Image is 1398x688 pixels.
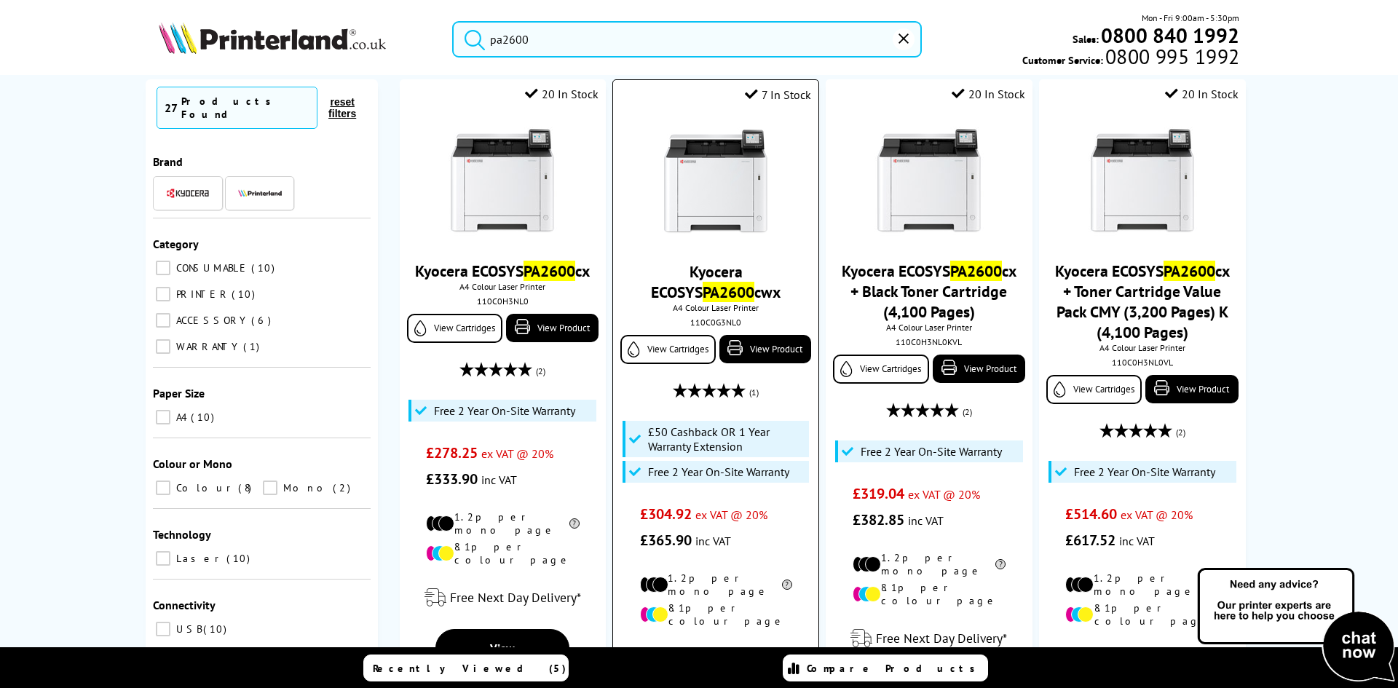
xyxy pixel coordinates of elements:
mark: PA2600 [524,261,575,281]
span: Recently Viewed (5) [373,662,566,675]
img: kyocera-pa2600cx-front-main-small.jpg [874,127,984,236]
span: Paper Size [153,386,205,400]
span: Colour [173,481,237,494]
a: Printerland Logo [159,22,434,57]
span: ex VAT @ 20% [481,446,553,461]
span: 1 [243,340,263,353]
span: inc VAT [481,472,517,487]
input: PRINTER 10 [156,287,170,301]
span: 10 [203,622,230,636]
input: WARRANTY 1 [156,339,170,354]
span: Technology [153,527,211,542]
img: Printerland Logo [159,22,386,54]
span: inc VAT [1119,534,1155,548]
div: 20 In Stock [525,87,599,101]
span: USB [173,622,202,636]
a: Compare Products [783,655,988,681]
span: Free 2 Year On-Site Warranty [648,464,789,479]
span: 10 [191,411,218,424]
span: £319.04 [853,484,904,503]
span: Connectivity [153,598,216,612]
li: 8.1p per colour page [1065,601,1219,628]
span: Customer Service: [1022,50,1239,67]
a: View Product [719,335,811,363]
input: CONSUMABLE 10 [156,261,170,275]
span: (2) [963,398,972,426]
span: 6 [251,314,275,327]
li: 8.1p per colour page [640,601,792,628]
span: ACCESSORY [173,314,250,327]
span: View [490,641,515,655]
li: 8.1p per colour page [853,581,1006,607]
a: Kyocera ECOSYSPA2600cx + Toner Cartridge Value Pack CMY (3,200 Pages) K (4,100 Pages) [1055,261,1230,342]
span: A4 Colour Laser Printer [407,281,599,292]
span: Free 2 Year On-Site Warranty [434,403,575,418]
span: ex VAT @ 20% [908,487,980,502]
span: £382.85 [853,510,904,529]
a: View [435,629,569,667]
img: kyocera-pa2600cx-front-main-small.jpg [1088,127,1197,236]
span: Mono [280,481,331,494]
span: ex VAT @ 20% [1121,507,1193,522]
img: Kyocera [166,188,210,199]
img: Printerland [238,189,282,197]
li: 1.2p per mono page [426,510,580,537]
div: modal_delivery [1046,638,1238,679]
input: USB 10 [156,622,170,636]
a: View Cartridges [833,355,928,384]
a: View Cartridges [1046,375,1142,404]
span: £278.25 [426,443,478,462]
span: WARRANTY [173,340,242,353]
span: CONSUMABLE [173,261,250,274]
span: £50 Cashback OR 1 Year Warranty Extension [648,424,805,454]
img: Open Live Chat window [1194,566,1398,685]
span: £365.90 [640,531,692,550]
span: 10 [232,288,258,301]
input: Mono 2 [263,481,277,495]
div: Products Found [181,95,309,121]
a: 0800 840 1992 [1099,28,1239,42]
mark: PA2600 [950,261,1002,281]
b: 0800 840 1992 [1101,22,1239,49]
input: Colour 8 [156,481,170,495]
span: Colour or Mono [153,456,232,471]
div: 110C0G3NL0 [624,317,807,328]
a: Kyocera ECOSYSPA2600cx + Black Toner Cartridge (4,100 Pages) [842,261,1016,322]
a: View Product [1145,375,1238,403]
li: 1.2p per mono page [853,551,1006,577]
span: 8 [238,481,255,494]
div: 110C0H3NL0KVL [837,336,1021,347]
input: A4 10 [156,410,170,424]
input: Search product or brand [452,21,922,58]
span: Brand [153,154,183,169]
span: 2 [333,481,354,494]
li: 1.2p per mono page [640,572,792,598]
span: 10 [226,552,253,565]
a: Kyocera ECOSYSPA2600cx [415,261,590,281]
span: Mon - Fri 9:00am - 5:30pm [1142,11,1239,25]
span: Compare Products [807,662,983,675]
span: A4 Colour Laser Printer [620,302,810,313]
span: inc VAT [908,513,944,528]
span: Sales: [1073,32,1099,46]
span: Category [153,237,199,251]
input: ACCESSORY 6 [156,313,170,328]
a: View Product [506,314,599,342]
span: A4 Colour Laser Printer [1046,342,1238,353]
span: ex VAT @ 20% [695,507,767,522]
li: 1.2p per mono page [1065,572,1219,598]
img: kyocera-pa2600cwx-front-main-small.jpg [661,127,770,237]
div: 110C0H3NL0VL [1050,357,1234,368]
div: modal_delivery [833,618,1024,659]
div: modal_delivery [620,638,810,679]
li: 8.1p per colour page [426,540,580,566]
a: View Cartridges [407,314,502,343]
span: £304.92 [640,505,692,523]
div: 110C0H3NL0 [411,296,595,307]
span: (2) [1176,419,1185,446]
button: reset filters [317,95,367,120]
span: £333.90 [426,470,478,489]
span: Free Next Day Delivery* [876,630,1007,647]
span: (1) [749,379,759,406]
a: View Product [933,355,1025,383]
